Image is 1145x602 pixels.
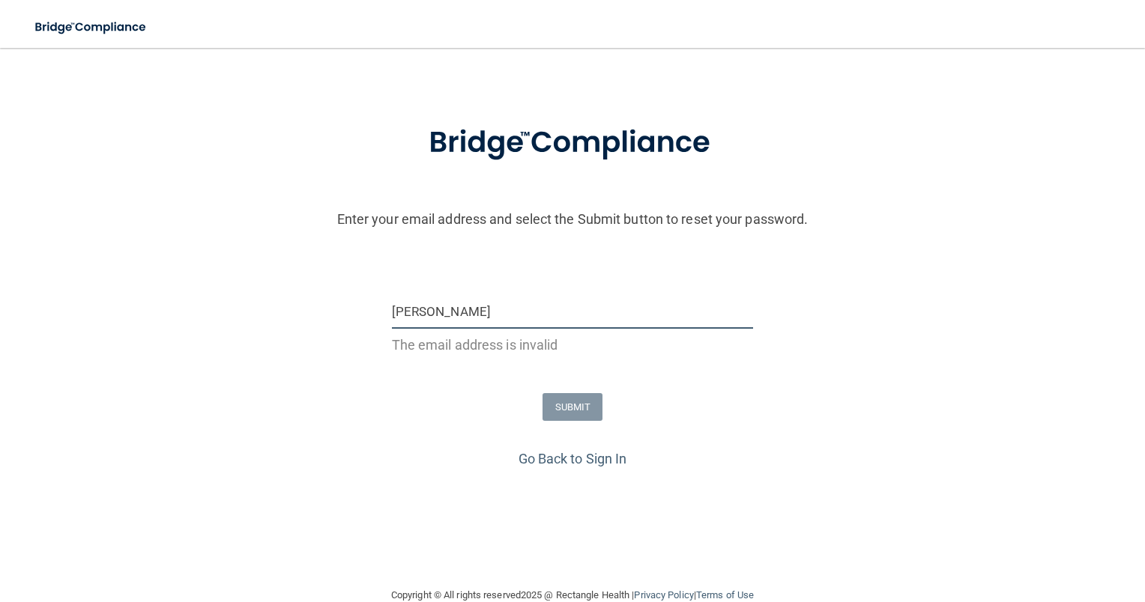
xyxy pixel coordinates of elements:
[392,332,754,357] p: The email address is invalid
[696,589,754,601] a: Terms of Use
[634,589,693,601] a: Privacy Policy
[519,451,627,466] a: Go Back to Sign In
[22,12,160,43] img: bridge_compliance_login_screen.278c3ca4.svg
[398,104,747,182] img: bridge_compliance_login_screen.278c3ca4.svg
[543,393,603,421] button: SUBMIT
[392,295,754,329] input: Email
